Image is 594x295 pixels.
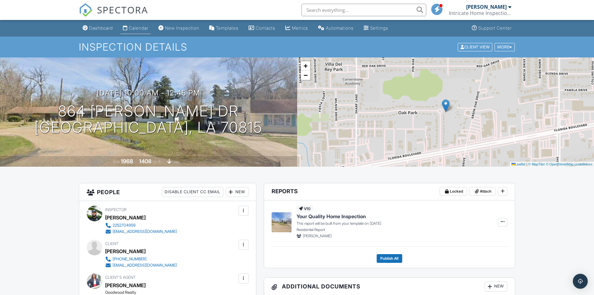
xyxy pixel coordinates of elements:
div: Calendar [129,25,148,31]
a: Settings [361,22,391,34]
span: Built [113,160,120,164]
a: [EMAIL_ADDRESS][DOMAIN_NAME] [105,229,177,235]
div: Disable Client CC Email [162,187,223,197]
div: Open Intercom Messenger [573,274,588,289]
a: Contacts [246,22,278,34]
span: | [526,162,527,166]
span: SPECTORA [97,3,148,16]
img: Marker [442,99,450,112]
div: [EMAIL_ADDRESS][DOMAIN_NAME] [113,263,177,268]
h1: 864 [PERSON_NAME] Dr [GEOGRAPHIC_DATA], LA 70815 [34,103,263,136]
a: [EMAIL_ADDRESS][DOMAIN_NAME] [105,262,177,268]
a: Metrics [283,22,311,34]
a: Zoom in [301,61,310,71]
div: Intricate Home Inspections LLC. [449,10,511,16]
h3: [DATE] 10:00 am - 12:45 pm [97,89,200,97]
a: SPECTORA [79,8,148,22]
a: Zoom out [301,71,310,80]
a: Templates [207,22,241,34]
span: sq. ft. [152,160,161,164]
a: Leaflet [511,162,525,166]
div: Metrics [292,25,308,31]
div: 1408 [139,158,152,165]
div: Automations [326,25,354,31]
a: Automations (Basic) [316,22,356,34]
div: New Inspection [165,25,199,31]
div: [EMAIL_ADDRESS][DOMAIN_NAME] [113,229,177,234]
div: Templates [216,25,239,31]
a: Client View [457,44,494,49]
div: Support Center [478,25,512,31]
div: [PERSON_NAME] [105,247,146,256]
h3: People [79,183,256,201]
a: © OpenStreetMap contributors [546,162,592,166]
span: Client [105,241,118,246]
div: New [226,187,249,197]
a: [PERSON_NAME] [105,281,146,290]
a: © MapTiler [528,162,545,166]
div: Dashboard [89,25,113,31]
span: Inspector [105,207,127,212]
a: Support Center [469,22,514,34]
a: [PHONE_NUMBER] [105,256,177,262]
a: New Inspection [156,22,202,34]
a: Dashboard [80,22,115,34]
span: slab [172,160,179,164]
div: 2252704959 [113,223,136,228]
span: Client's Agent [105,275,136,280]
div: Contacts [256,25,275,31]
img: The Best Home Inspection Software - Spectora [79,3,93,17]
a: 2252704959 [105,222,177,229]
div: [PERSON_NAME] [466,4,507,10]
div: [PERSON_NAME] [105,213,146,222]
div: More [495,43,515,51]
a: Calendar [120,22,151,34]
div: Settings [370,25,388,31]
span: + [303,62,307,70]
h1: Inspection Details [79,42,515,52]
input: Search everything... [302,4,426,16]
div: Client View [458,43,492,51]
span: − [303,71,307,79]
div: Goodwood Realty [105,290,213,295]
div: New [485,282,507,292]
div: 1968 [121,158,133,165]
div: [PHONE_NUMBER] [113,257,147,262]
